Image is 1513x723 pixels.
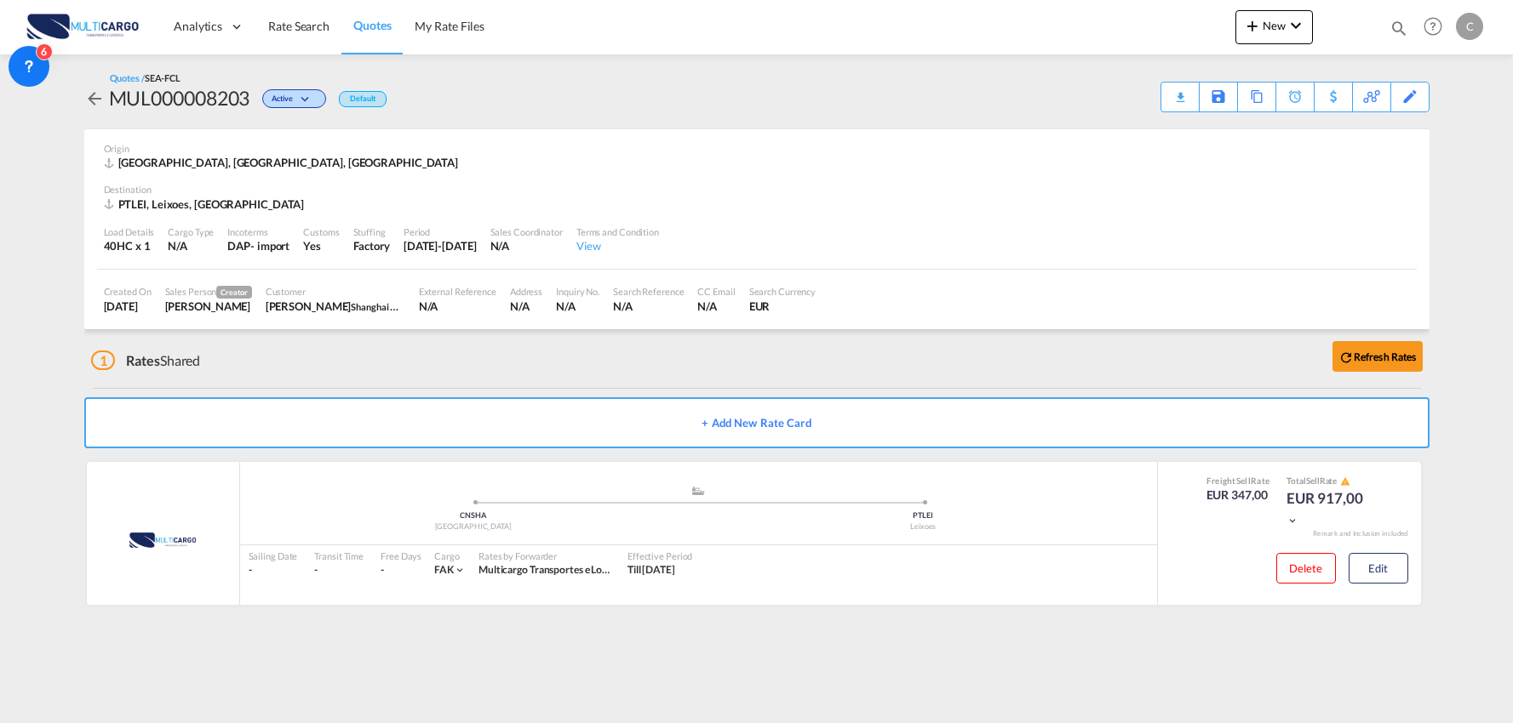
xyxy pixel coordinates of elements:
div: 40HC x 1 [104,238,155,253]
img: MultiCargo [106,519,219,561]
div: [GEOGRAPHIC_DATA] [249,521,699,532]
span: FAK [434,563,454,576]
md-icon: icon-download [1170,85,1190,98]
md-icon: icon-chevron-down [1287,515,1298,527]
div: DAP [227,238,250,253]
div: 25 Sep 2025 [404,238,477,253]
span: Multicargo Transportes e Logistica [479,563,631,576]
span: Help [1418,12,1447,41]
b: Refresh Rates [1354,350,1417,363]
md-icon: icon-magnify [1390,19,1408,37]
span: Rates [126,352,160,368]
button: icon-alert [1338,475,1350,488]
div: - [314,563,364,578]
div: Factory Stuffing [353,238,390,253]
span: Active [272,94,296,110]
div: Cesar Teixeira [165,299,252,314]
div: Save As Template [1200,83,1237,111]
md-icon: icon-refresh [1338,350,1354,365]
div: Sailing Date [249,549,298,562]
span: My Rate Files [415,19,484,33]
md-icon: icon-chevron-down [1286,15,1306,36]
span: Sell [1306,475,1320,486]
div: MUL000008203 [109,84,250,111]
div: Freight Rate [1206,475,1270,487]
div: Origin [104,142,1410,155]
span: 1 [91,350,116,370]
div: Leixoes [698,521,1149,532]
button: icon-refreshRefresh Rates [1332,341,1423,372]
button: icon-plus 400-fgNewicon-chevron-down [1235,10,1313,44]
div: N/A [419,299,496,314]
div: EUR 347,00 [1206,487,1270,504]
div: - import [250,238,289,253]
img: 82db67801a5411eeacfdbd8acfa81e61.png [26,8,140,46]
div: 26 Aug 2025 [104,299,152,314]
div: Address [510,285,542,298]
md-icon: icon-chevron-down [454,564,466,576]
div: Help [1418,12,1456,43]
div: icon-magnify [1390,19,1408,44]
div: Remark and Inclusion included [1300,529,1421,538]
md-icon: assets/icons/custom/ship-fill.svg [688,487,708,495]
div: Rates by Forwarder [479,549,610,562]
div: N/A [556,299,599,314]
div: N/A [168,238,214,253]
div: C [1456,13,1483,40]
div: Quote PDF is not available at this time [1170,83,1190,98]
span: Creator [216,286,251,299]
div: N/A [510,299,542,314]
div: Stuffing [353,225,390,238]
button: Edit [1349,553,1408,584]
div: icon-arrow-left [84,84,109,111]
div: Transit Time [314,549,364,562]
div: Cargo Type [168,225,214,238]
div: Default [339,91,386,107]
div: Yes [303,238,339,253]
button: Delete [1276,553,1336,584]
div: Till 25 Sep 2025 [628,563,675,578]
div: Customs [303,225,339,238]
div: N/A [613,299,684,314]
div: EUR 917,00 [1287,488,1372,529]
button: + Add New Rate Card [84,397,1430,448]
div: Multicargo Transportes e Logistica [479,563,610,578]
span: Quotes [353,18,391,32]
div: External Reference [419,285,496,298]
div: CNSHA [249,510,699,521]
div: PTLEI [698,510,1149,521]
div: N/A [697,299,735,314]
div: Total Rate [1287,475,1372,488]
div: Incoterms [227,225,289,238]
div: Sales Coordinator [490,225,563,238]
div: Change Status Here [262,89,326,108]
div: Leo Zhang [266,299,405,314]
div: - [381,563,384,578]
div: Search Currency [749,285,817,298]
div: Cargo [434,549,466,562]
div: Change Status Here [249,84,330,111]
div: Free Days [381,549,421,562]
div: CC Email [697,285,735,298]
div: Search Reference [613,285,684,298]
span: Till [DATE] [628,563,675,576]
div: Customer [266,285,405,298]
md-icon: icon-alert [1340,476,1350,487]
md-icon: icon-arrow-left [84,88,105,109]
span: Shanghai Nuopin International Logistics Co., Ltd [351,299,542,313]
span: SEA-FCL [145,72,181,83]
span: [GEOGRAPHIC_DATA], [GEOGRAPHIC_DATA], [GEOGRAPHIC_DATA] [118,156,459,169]
div: Shared [91,351,201,370]
md-icon: icon-chevron-down [297,95,318,105]
div: Period [404,225,477,238]
div: Sales Person [165,285,252,299]
md-icon: icon-plus 400-fg [1242,15,1263,36]
span: Sell [1236,475,1251,486]
span: Analytics [174,18,222,35]
div: Created On [104,285,152,298]
span: Rate Search [268,19,330,33]
span: New [1242,19,1306,32]
div: View [576,238,659,253]
div: Quotes /SEA-FCL [110,71,181,84]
